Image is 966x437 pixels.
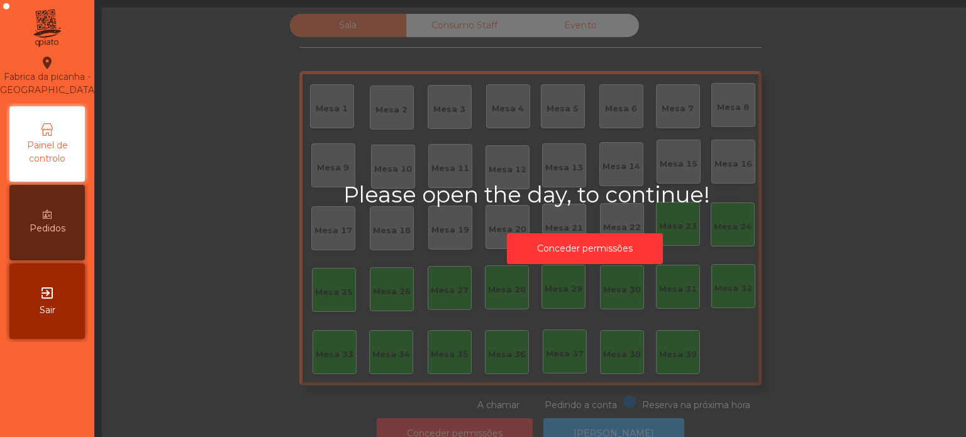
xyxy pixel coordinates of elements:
[31,6,62,50] img: qpiato
[343,182,826,208] h2: Please open the day, to continue!
[40,285,55,301] i: exit_to_app
[30,222,65,235] span: Pedidos
[507,233,663,264] button: Conceder permissões
[40,304,55,317] span: Sair
[13,139,82,165] span: Painel de controlo
[40,55,55,70] i: location_on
